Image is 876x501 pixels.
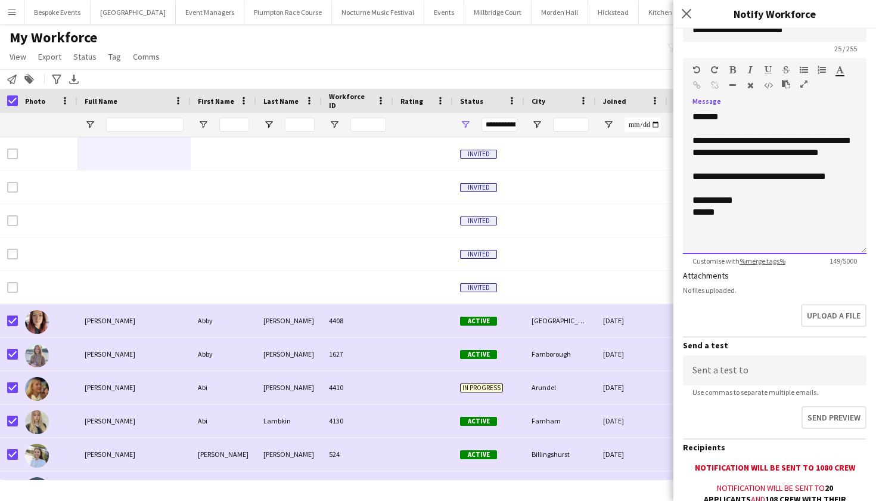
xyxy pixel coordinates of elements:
img: Abby McEwen [25,344,49,367]
span: Status [73,51,97,62]
div: 524 [322,438,393,471]
input: First Name Filter Input [219,117,249,132]
button: Upload a file [801,304,866,327]
h3: Notify Workforce [673,6,876,21]
button: Bold [728,65,737,75]
span: Joined [603,97,626,106]
app-action-btn: Advanced filters [49,72,64,86]
a: Comms [128,49,164,64]
div: [PERSON_NAME] [256,438,322,471]
div: Billingshurst [524,438,596,471]
div: Abby [191,338,256,370]
app-action-btn: Notify workforce [5,72,19,86]
button: Open Filter Menu [460,119,471,130]
button: Fullscreen [800,79,808,89]
span: 25 / 255 [825,44,866,53]
div: [GEOGRAPHIC_DATA] [524,304,596,337]
button: Event Managers [176,1,244,24]
div: [PERSON_NAME] [256,304,322,337]
button: Plumpton Race Course [244,1,332,24]
input: Row Selection is disabled for this row (unchecked) [7,182,18,193]
img: abiola ogunyomi [25,477,49,501]
span: Status [460,97,483,106]
button: Unordered List [800,65,808,75]
span: Full Name [85,97,117,106]
label: Attachments [683,270,729,281]
div: 479 days [667,438,739,471]
button: Hickstead [588,1,639,24]
button: Clear Formatting [746,81,754,90]
span: Export [38,51,61,62]
button: Open Filter Menu [198,119,209,130]
div: Farnborough [524,338,596,370]
input: Row Selection is disabled for this row (unchecked) [7,249,18,259]
span: Invited [460,250,497,259]
button: Morden Hall [532,1,588,24]
span: Comms [133,51,160,62]
button: Horizontal Line [728,81,737,90]
div: [PERSON_NAME] [256,338,322,370]
span: Invited [460,150,497,159]
span: View [10,51,26,62]
img: Abi Hollingsworth [25,377,49,401]
span: 149 / 5000 [820,256,866,265]
span: Active [460,450,497,459]
input: Full Name Filter Input [106,117,184,132]
span: Use commas to separate multiple emails. [683,388,828,397]
span: My Workforce [10,29,97,47]
button: Events [424,1,464,24]
button: Nocturne Music Festival [332,1,424,24]
input: Row Selection is disabled for this row (unchecked) [7,282,18,293]
button: Text Color [835,65,844,75]
div: 53 days [667,304,739,337]
button: Open Filter Menu [603,119,614,130]
div: [DATE] [596,304,667,337]
input: Row Selection is disabled for this row (unchecked) [7,149,18,159]
span: [PERSON_NAME] [85,316,135,325]
app-action-btn: Export XLSX [67,72,81,86]
span: [PERSON_NAME] [85,350,135,358]
div: Farnham [524,404,596,437]
a: Status [69,49,101,64]
div: [DATE] [596,371,667,404]
div: Abi [191,404,256,437]
button: Open Filter Menu [329,119,340,130]
div: Arundel [524,371,596,404]
div: Lambkin [256,404,322,437]
img: Abigail Lebus [25,444,49,468]
button: Open Filter Menu [85,119,95,130]
input: City Filter Input [553,117,589,132]
button: [GEOGRAPHIC_DATA] [91,1,176,24]
span: Photo [25,97,45,106]
div: Notification will be sent to 1080 crew [683,462,866,473]
span: Active [460,417,497,426]
button: HTML Code [764,81,772,90]
span: [PERSON_NAME] [85,416,135,425]
div: 4408 [322,304,393,337]
span: Last Name [263,97,299,106]
span: [PERSON_NAME] [85,383,135,392]
input: Joined Filter Input [625,117,660,132]
span: Active [460,317,497,326]
button: Send preview [802,406,866,429]
input: Workforce ID Filter Input [350,117,386,132]
h3: Send a test [683,340,866,351]
div: Abi [191,371,256,404]
span: Tag [108,51,121,62]
div: 4410 [322,371,393,404]
input: Last Name Filter Input [285,117,315,132]
div: [DATE] [596,338,667,370]
button: Millbridge Court [464,1,532,24]
div: [DATE] [596,438,667,471]
span: [PERSON_NAME] [85,450,135,459]
a: View [5,49,31,64]
div: 1627 [322,338,393,370]
button: Paste as plain text [782,79,790,89]
input: Row Selection is disabled for this row (unchecked) [7,215,18,226]
a: Export [33,49,66,64]
img: Abby Kennedy [25,310,49,334]
h3: Recipients [683,442,866,453]
div: [PERSON_NAME] [191,438,256,471]
span: Active [460,350,497,359]
div: 607 days [667,338,739,370]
